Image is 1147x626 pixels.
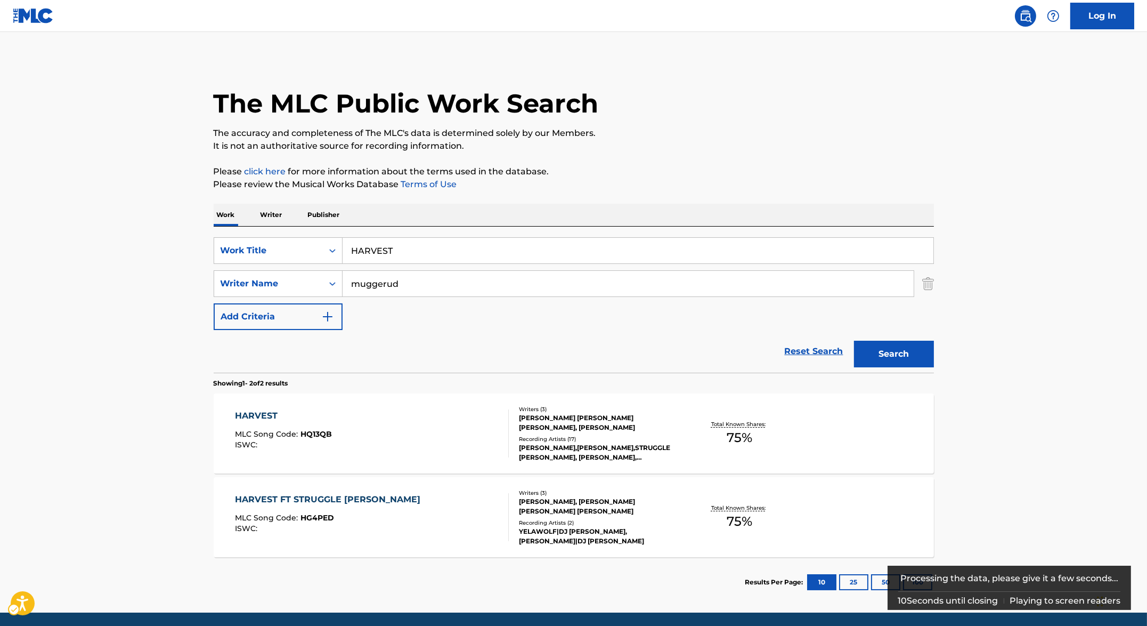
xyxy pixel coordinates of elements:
button: 10 [807,574,836,590]
form: Search Form [214,237,934,373]
span: 75 % [727,428,752,447]
span: ISWC : [235,524,260,533]
a: HARVESTMLC Song Code:HQ13QBISWC:Writers (3)[PERSON_NAME] [PERSON_NAME] [PERSON_NAME], [PERSON_NAM... [214,394,934,473]
img: help [1047,10,1060,22]
img: Delete Criterion [922,270,934,297]
p: The accuracy and completeness of The MLC's data is determined solely by our Members. [214,127,934,140]
p: Please review the Musical Works Database [214,178,934,191]
button: 25 [839,574,868,590]
span: HG4PED [300,513,334,523]
p: Total Known Shares: [711,504,768,512]
div: HARVEST [235,410,332,422]
img: 9d2ae6d4665cec9f34b9.svg [321,310,334,323]
p: Please for more information about the terms used in the database. [214,165,934,178]
span: 75 % [727,512,752,531]
p: Writer [257,204,286,226]
a: Music industry terminology | mechanical licensing collective [245,166,286,176]
p: Total Known Shares: [711,420,768,428]
div: HARVEST FT STRUGGLE [PERSON_NAME] [235,493,426,506]
a: HARVEST FT STRUGGLE [PERSON_NAME]MLC Song Code:HG4PEDISWC:Writers (3)[PERSON_NAME], [PERSON_NAME]... [214,477,934,557]
span: MLC Song Code : [235,429,300,439]
div: [PERSON_NAME], [PERSON_NAME] [PERSON_NAME] [PERSON_NAME] [519,497,680,516]
span: ISWC : [235,440,260,450]
a: Log In [1070,3,1134,29]
span: MLC Song Code : [235,513,300,523]
p: It is not an authoritative source for recording information. [214,140,934,153]
div: Writer Name [221,277,316,290]
div: Work Title [221,244,316,257]
div: [PERSON_NAME],[PERSON_NAME],STRUGGLE [PERSON_NAME], [PERSON_NAME], [PERSON_NAME] & [PERSON_NAME],... [519,443,680,462]
input: Search... [343,238,933,263]
p: Publisher [305,204,343,226]
div: YELAWOLF|DJ [PERSON_NAME], [PERSON_NAME]|DJ [PERSON_NAME] [519,527,680,546]
div: Recording Artists ( 2 ) [519,519,680,527]
img: search [1019,10,1032,22]
div: Recording Artists ( 17 ) [519,435,680,443]
span: HQ13QB [300,429,332,439]
div: Writers ( 3 ) [519,489,680,497]
h1: The MLC Public Work Search [214,87,599,119]
button: Search [854,341,934,367]
input: Search... [343,271,914,296]
p: Work [214,204,238,226]
p: Results Per Page: [745,577,806,587]
p: Showing 1 - 2 of 2 results [214,379,288,388]
div: Writers ( 3 ) [519,405,680,413]
span: 10 [898,596,907,606]
button: 50 [871,574,900,590]
div: [PERSON_NAME] [PERSON_NAME] [PERSON_NAME], [PERSON_NAME] [519,413,680,432]
button: Add Criteria [214,303,343,330]
a: Terms of Use [399,179,457,189]
img: MLC Logo [13,8,54,23]
div: Processing the data, please give it a few seconds... [898,566,1121,591]
a: Reset Search [779,340,849,363]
